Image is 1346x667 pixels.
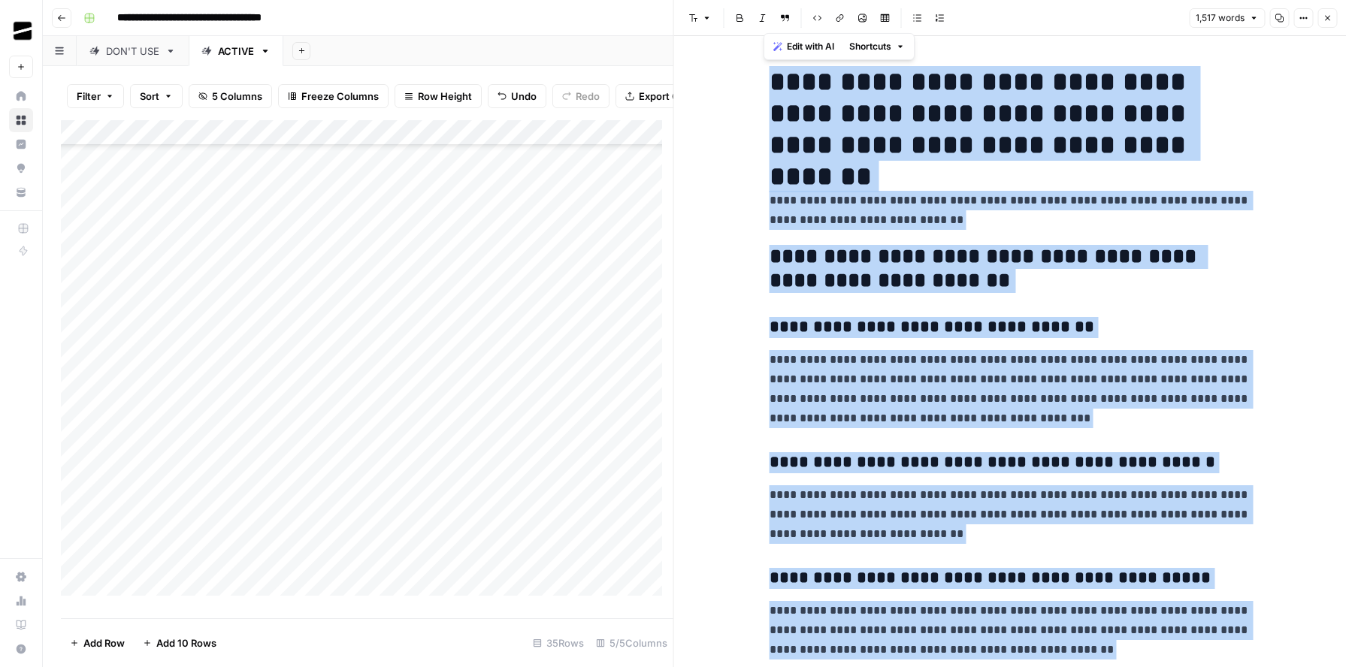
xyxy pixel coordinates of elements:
[9,132,33,156] a: Insights
[140,89,159,104] span: Sort
[395,84,482,108] button: Row Height
[77,36,189,66] a: DON'T USE
[1196,11,1245,25] span: 1,517 words
[9,17,36,44] img: OGM Logo
[9,84,33,108] a: Home
[843,37,911,56] button: Shortcuts
[218,44,254,59] div: ACTIVE
[9,637,33,661] button: Help + Support
[418,89,472,104] span: Row Height
[639,89,692,104] span: Export CSV
[278,84,389,108] button: Freeze Columns
[527,631,590,655] div: 35 Rows
[61,631,134,655] button: Add Row
[849,40,891,53] span: Shortcuts
[83,635,125,650] span: Add Row
[511,89,537,104] span: Undo
[9,613,33,637] a: Learning Hub
[767,37,840,56] button: Edit with AI
[134,631,225,655] button: Add 10 Rows
[67,84,124,108] button: Filter
[616,84,702,108] button: Export CSV
[9,12,33,50] button: Workspace: OGM
[9,180,33,204] a: Your Data
[301,89,379,104] span: Freeze Columns
[130,84,183,108] button: Sort
[9,108,33,132] a: Browse
[156,635,216,650] span: Add 10 Rows
[189,36,283,66] a: ACTIVE
[9,589,33,613] a: Usage
[1189,8,1265,28] button: 1,517 words
[552,84,609,108] button: Redo
[106,44,159,59] div: DON'T USE
[488,84,546,108] button: Undo
[212,89,262,104] span: 5 Columns
[189,84,272,108] button: 5 Columns
[9,156,33,180] a: Opportunities
[77,89,101,104] span: Filter
[9,565,33,589] a: Settings
[590,631,673,655] div: 5/5 Columns
[787,40,834,53] span: Edit with AI
[576,89,600,104] span: Redo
